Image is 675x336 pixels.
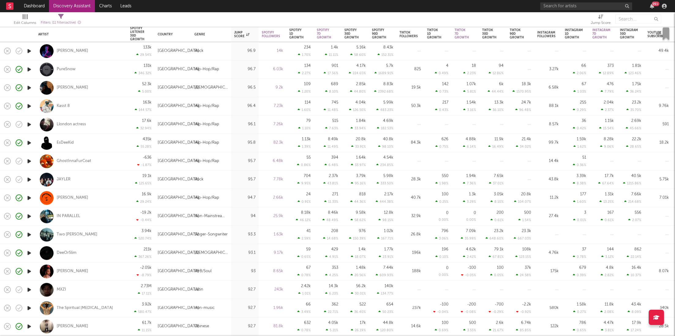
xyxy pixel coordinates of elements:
[489,181,504,185] div: 37.01 %
[435,144,448,148] div: 0.75 %
[573,126,586,130] div: 0.42 %
[442,100,448,104] div: 217
[298,89,311,93] div: 1.20 %
[194,176,204,183] div: Rock
[632,100,641,104] div: 23.2k
[351,163,366,167] div: 33.97 %
[351,144,366,148] div: 33.91 %
[138,89,152,93] div: 5.00 %
[158,103,199,110] div: [GEOGRAPHIC_DATA]
[386,64,393,68] div: 5.7k
[143,137,152,141] div: 435k
[399,84,421,91] div: 19.5k
[136,53,152,57] div: 29.54 %
[376,108,393,112] div: 483.23 %
[537,194,559,202] div: 11.2k
[626,126,641,130] div: 45.66 %
[194,84,228,91] div: [DEMOGRAPHIC_DATA]
[623,181,641,185] div: 1215.86 %
[399,176,421,183] div: 28.3k
[356,45,366,49] div: 5.16k
[647,103,669,110] div: 9.76k
[488,144,504,148] div: 16.49 %
[624,71,641,75] div: 123.46 %
[378,144,393,148] div: 98.10 %
[494,100,504,104] div: 13.3k
[591,19,611,26] div: Jump Score
[350,53,366,57] div: 58.60 %
[304,45,311,49] div: 234
[194,139,219,147] div: Hip-Hop/Rap
[306,119,311,123] div: 79
[510,28,524,39] div: Tiktok 90D Growth
[332,119,338,123] div: 515
[130,27,144,41] div: Spotify Listener 30D Growth
[134,71,152,75] div: 346.32 %
[383,45,393,49] div: 8.43k
[289,28,304,39] div: Spotify 1D Growth
[262,66,283,73] div: 6.03k
[647,121,669,128] div: 591
[143,45,152,49] div: 133k
[591,11,611,29] div: Jump Score
[262,176,283,183] div: 7.78k
[463,71,476,75] div: 2.23 %
[158,32,185,36] div: Country
[136,200,152,203] div: 29.24 %
[632,82,641,86] div: 1.75k
[194,121,219,128] div: Hip-Hop/Rap
[143,155,152,159] div: -636
[537,121,559,128] div: 8.57k
[349,71,366,75] div: 224.65 %
[537,66,559,73] div: 3.27k
[435,200,448,203] div: 0.25 %
[499,64,504,68] div: 94
[57,195,88,201] a: [PERSON_NAME]
[57,67,76,72] a: PureSnow
[57,250,77,256] a: DeeOrSlim
[355,100,366,104] div: 4.04k
[540,2,632,10] input: Search for artists
[482,28,497,39] div: Tiktok 30D Growth
[442,82,448,86] div: 142
[537,176,559,183] div: 43.8k
[626,89,641,93] div: 36.24 %
[356,155,366,159] div: 1.64k
[600,144,614,148] div: 9.06 %
[376,200,393,203] div: 444.38 %
[599,71,614,75] div: 12.89 %
[537,84,559,91] div: 6.58k
[351,126,366,130] div: 33.94 %
[57,122,86,127] a: Llondon actress
[194,158,219,165] div: Hip-Hop/Rap
[298,200,311,203] div: 0.91 %
[331,155,338,159] div: 394
[377,181,393,185] div: 333.50 %
[57,159,91,164] div: GhostInnaFurCoat
[592,28,610,39] div: Instagram 7D Growth
[647,47,669,55] div: 49.4k
[435,71,448,75] div: 0.49 %
[158,139,199,147] div: [GEOGRAPHIC_DATA]
[57,48,88,54] a: [PERSON_NAME]
[573,89,586,93] div: 1.03 %
[234,66,256,73] div: 96.7
[57,140,74,146] a: EsDeeKid
[306,192,311,196] div: 24
[135,108,152,112] div: 144.57 %
[328,211,338,215] div: 8.46k
[262,31,280,38] div: Spotify Followers
[325,126,338,130] div: 7.63 %
[599,200,614,203] div: 13.25 %
[298,71,311,75] div: 2.27 %
[463,200,476,203] div: 3.29 %
[490,200,504,203] div: 8.10 %
[435,108,448,112] div: 0.43 %
[359,192,366,196] div: 818
[356,137,366,141] div: 20.8k
[234,176,256,183] div: 95.7
[137,144,152,148] div: 55.28 %
[626,108,641,112] div: 35.70 %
